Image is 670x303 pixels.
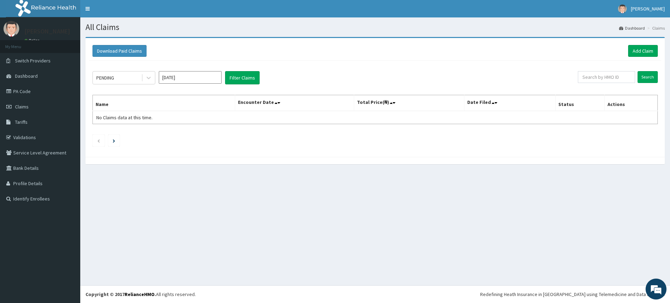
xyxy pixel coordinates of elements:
[93,95,235,111] th: Name
[638,71,658,83] input: Search
[24,28,70,35] p: [PERSON_NAME]
[628,45,658,57] a: Add Claim
[235,95,354,111] th: Encounter Date
[3,21,19,37] img: User Image
[92,45,147,57] button: Download Paid Claims
[354,95,464,111] th: Total Price(₦)
[85,23,665,32] h1: All Claims
[15,119,28,125] span: Tariffs
[618,5,627,13] img: User Image
[15,104,29,110] span: Claims
[578,71,635,83] input: Search by HMO ID
[225,71,260,84] button: Filter Claims
[15,58,51,64] span: Switch Providers
[113,137,115,144] a: Next page
[125,291,155,297] a: RelianceHMO
[464,95,555,111] th: Date Filed
[96,114,152,121] span: No Claims data at this time.
[96,74,114,81] div: PENDING
[80,285,670,303] footer: All rights reserved.
[97,137,100,144] a: Previous page
[631,6,665,12] span: [PERSON_NAME]
[85,291,156,297] strong: Copyright © 2017 .
[15,73,38,79] span: Dashboard
[555,95,604,111] th: Status
[604,95,657,111] th: Actions
[480,291,665,298] div: Redefining Heath Insurance in [GEOGRAPHIC_DATA] using Telemedicine and Data Science!
[646,25,665,31] li: Claims
[619,25,645,31] a: Dashboard
[24,38,41,43] a: Online
[159,71,222,84] input: Select Month and Year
